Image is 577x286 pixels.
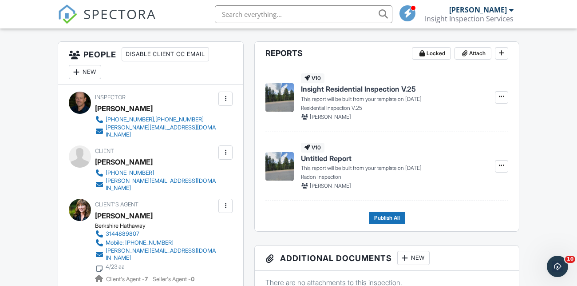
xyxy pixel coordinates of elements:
[215,5,392,23] input: Search everything...
[95,94,126,101] span: Inspector
[95,115,216,124] a: [PHONE_NUMBER],[PHONE_NUMBER]
[69,65,101,79] div: New
[547,256,568,277] iframe: Intercom live chat
[95,102,153,115] div: [PERSON_NAME]
[397,251,430,265] div: New
[95,222,223,230] div: Berkshire Hathaway
[565,256,575,263] span: 10
[255,246,519,271] h3: Additional Documents
[122,47,209,61] div: Disable Client CC Email
[95,177,216,192] a: [PERSON_NAME][EMAIL_ADDRESS][DOMAIN_NAME]
[106,263,125,270] div: 4/23 aa
[449,5,507,14] div: [PERSON_NAME]
[58,42,243,85] h3: People
[95,238,216,247] a: Mobile: [PHONE_NUMBER]
[106,247,216,262] div: [PERSON_NAME][EMAIL_ADDRESS][DOMAIN_NAME]
[95,230,216,238] a: 3144889807
[106,276,149,282] span: Client's Agent -
[95,209,153,222] a: [PERSON_NAME]
[106,239,174,246] div: Mobile: [PHONE_NUMBER]
[95,124,216,138] a: [PERSON_NAME][EMAIL_ADDRESS][DOMAIN_NAME]
[83,4,156,23] span: SPECTORA
[425,14,514,23] div: Insight Inspection Services
[95,169,216,177] a: [PHONE_NUMBER]
[191,276,194,282] strong: 0
[106,116,204,123] div: [PHONE_NUMBER],[PHONE_NUMBER]
[58,12,156,31] a: SPECTORA
[58,4,77,24] img: The Best Home Inspection Software - Spectora
[95,148,114,154] span: Client
[106,230,139,238] div: 3144889807
[95,201,138,208] span: Client's Agent
[106,177,216,192] div: [PERSON_NAME][EMAIL_ADDRESS][DOMAIN_NAME]
[153,276,194,282] span: Seller's Agent -
[95,155,153,169] div: [PERSON_NAME]
[106,124,216,138] div: [PERSON_NAME][EMAIL_ADDRESS][DOMAIN_NAME]
[106,169,154,177] div: [PHONE_NUMBER]
[145,276,148,282] strong: 7
[95,247,216,262] a: [PERSON_NAME][EMAIL_ADDRESS][DOMAIN_NAME]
